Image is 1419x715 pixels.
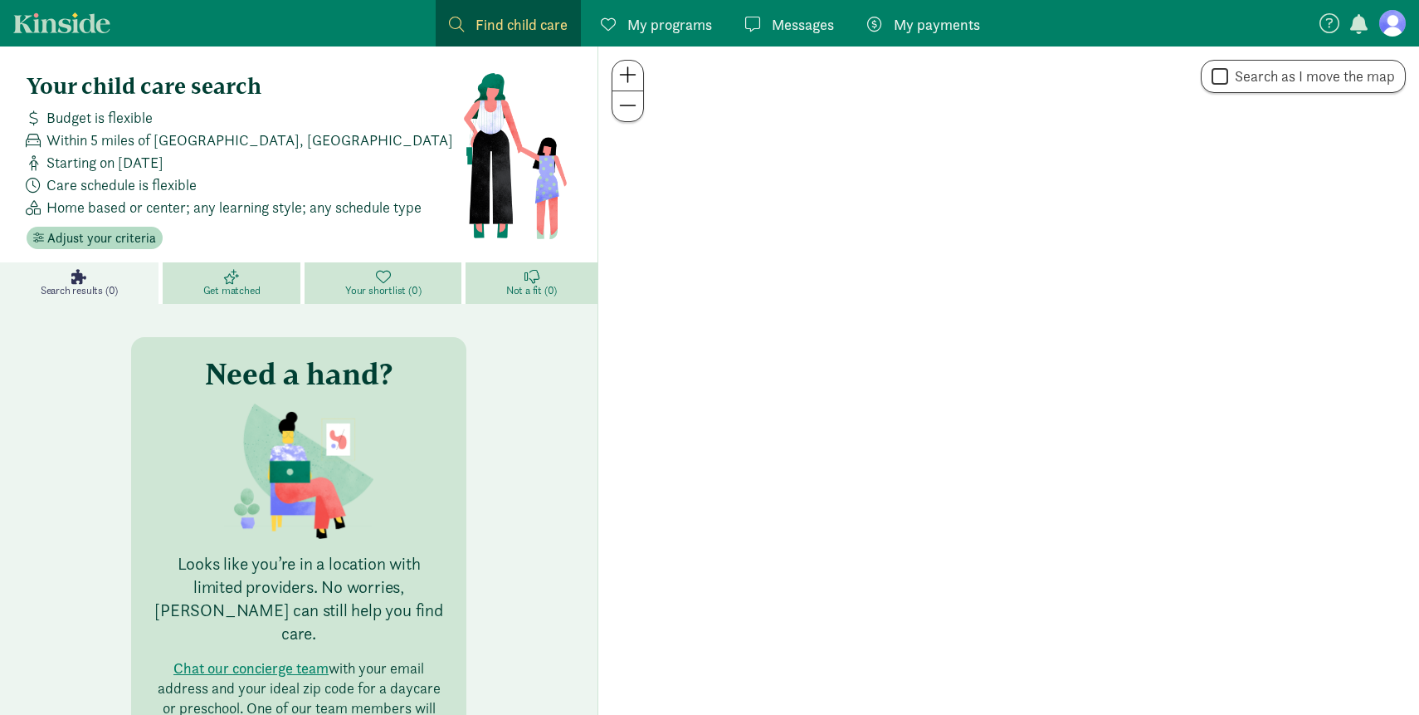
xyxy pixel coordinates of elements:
[163,262,305,304] a: Get matched
[46,196,422,218] span: Home based or center; any learning style; any schedule type
[173,659,329,678] button: Chat our concierge team
[47,228,156,248] span: Adjust your criteria
[345,284,421,297] span: Your shortlist (0)
[151,552,446,645] p: Looks like you’re in a location with limited providers. No worries, [PERSON_NAME] can still help ...
[475,13,568,36] span: Find child care
[46,174,197,196] span: Care schedule is flexible
[466,262,597,304] a: Not a fit (0)
[1228,66,1395,86] label: Search as I move the map
[46,151,163,174] span: Starting on [DATE]
[506,284,557,297] span: Not a fit (0)
[205,357,393,390] h3: Need a hand?
[13,12,110,33] a: Kinside
[46,129,453,151] span: Within 5 miles of [GEOGRAPHIC_DATA], [GEOGRAPHIC_DATA]
[772,13,834,36] span: Messages
[305,262,466,304] a: Your shortlist (0)
[27,73,462,100] h4: Your child care search
[41,284,118,297] span: Search results (0)
[27,227,163,250] button: Adjust your criteria
[627,13,712,36] span: My programs
[46,106,153,129] span: Budget is flexible
[894,13,980,36] span: My payments
[203,284,261,297] span: Get matched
